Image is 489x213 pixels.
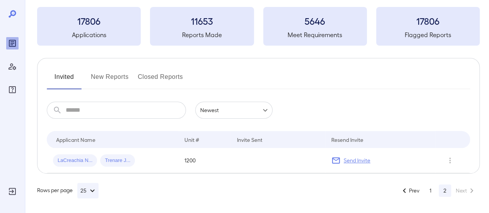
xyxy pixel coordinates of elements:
[47,71,82,89] button: Invited
[439,184,451,197] button: page 2
[56,135,95,144] div: Applicant Name
[397,184,422,197] button: Go to previous page
[331,135,363,144] div: Resend Invite
[237,135,262,144] div: Invite Sent
[150,15,254,27] h3: 11653
[396,184,480,197] nav: pagination navigation
[91,71,129,89] button: New Reports
[376,30,480,39] h5: Flagged Reports
[178,148,231,173] td: 1200
[100,157,135,164] span: Trenare J...
[37,7,480,46] summary: 17806Applications11653Reports Made5646Meet Requirements17806Flagged Reports
[195,102,273,119] div: Newest
[53,157,97,164] span: LaCreachia N...
[6,60,19,73] div: Manage Users
[6,185,19,198] div: Log Out
[184,135,199,144] div: Unit #
[77,183,99,198] button: 25
[150,30,254,39] h5: Reports Made
[138,71,183,89] button: Closed Reports
[263,30,367,39] h5: Meet Requirements
[37,15,141,27] h3: 17806
[263,15,367,27] h3: 5646
[37,30,141,39] h5: Applications
[344,157,370,164] p: Send Invite
[37,183,99,198] div: Rows per page
[376,15,480,27] h3: 17806
[6,37,19,49] div: Reports
[444,154,456,167] button: Row Actions
[424,184,436,197] button: Go to page 1
[6,83,19,96] div: FAQ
